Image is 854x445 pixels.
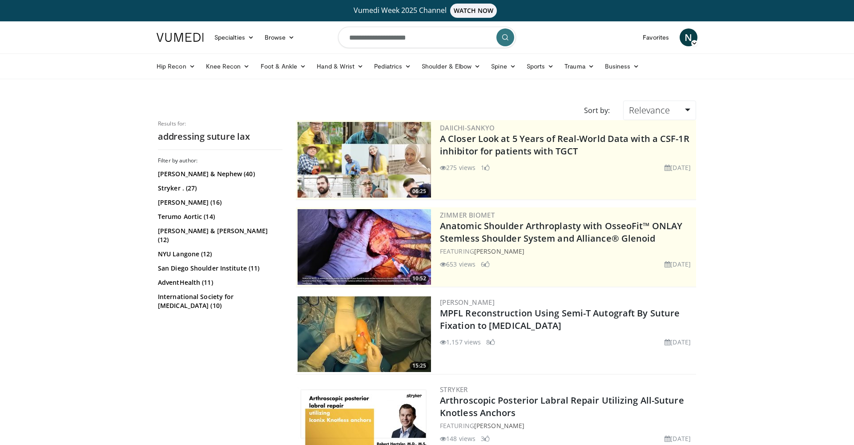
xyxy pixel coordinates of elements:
[440,210,495,219] a: Zimmer Biomet
[158,250,280,259] a: NYU Langone (12)
[158,264,280,273] a: San Diego Shoulder Institute (11)
[440,337,481,347] li: 1,157 views
[201,57,255,75] a: Knee Recon
[481,259,490,269] li: 6
[158,212,280,221] a: Terumo Aortic (14)
[410,275,429,283] span: 10:52
[255,57,312,75] a: Foot & Ankle
[440,421,694,430] div: FEATURING
[410,362,429,370] span: 15:25
[416,57,486,75] a: Shoulder & Elbow
[474,247,524,255] a: [PERSON_NAME]
[521,57,560,75] a: Sports
[665,259,691,269] li: [DATE]
[151,57,201,75] a: Hip Recon
[209,28,259,46] a: Specialties
[440,385,468,394] a: Stryker
[440,123,495,132] a: Daiichi-Sankyo
[158,157,282,164] h3: Filter by author:
[158,278,280,287] a: AdventHealth (11)
[158,120,282,127] p: Results for:
[158,184,280,193] a: Stryker . (27)
[629,104,670,116] span: Relevance
[680,28,697,46] a: N
[298,122,431,198] img: 93c22cae-14d1-47f0-9e4a-a244e824b022.png.300x170_q85_crop-smart_upscale.jpg
[440,394,684,419] a: Arthroscopic Posterior Labral Repair Utilizing All-Suture Knotless Anchors
[440,298,495,307] a: [PERSON_NAME]
[623,101,696,120] a: Relevance
[298,296,431,372] a: 15:25
[474,421,524,430] a: [PERSON_NAME]
[298,122,431,198] a: 06:25
[259,28,300,46] a: Browse
[158,227,280,244] a: [PERSON_NAME] & [PERSON_NAME] (12)
[665,337,691,347] li: [DATE]
[158,131,282,142] h2: addressing suture lax
[600,57,645,75] a: Business
[440,220,682,244] a: Anatomic Shoulder Arthroplasty with OsseoFit™ ONLAY Stemless Shoulder System and Alliance® Glenoid
[486,337,495,347] li: 8
[158,292,280,310] a: International Society for [MEDICAL_DATA] (10)
[665,434,691,443] li: [DATE]
[157,33,204,42] img: VuMedi Logo
[486,57,521,75] a: Spine
[440,247,694,256] div: FEATURING
[637,28,674,46] a: Favorites
[298,296,431,372] img: 33941cd6-6fcb-4e64-b8b4-828558d2faf3.300x170_q85_crop-smart_upscale.jpg
[440,163,475,172] li: 275 views
[298,209,431,285] a: 10:52
[481,163,490,172] li: 1
[311,57,369,75] a: Hand & Wrist
[450,4,497,18] span: WATCH NOW
[440,133,689,157] a: A Closer Look at 5 Years of Real-World Data with a CSF-1R inhibitor for patients with TGCT
[440,259,475,269] li: 653 views
[158,198,280,207] a: [PERSON_NAME] (16)
[440,434,475,443] li: 148 views
[158,170,280,178] a: [PERSON_NAME] & Nephew (40)
[338,27,516,48] input: Search topics, interventions
[559,57,600,75] a: Trauma
[665,163,691,172] li: [DATE]
[410,187,429,195] span: 06:25
[481,434,490,443] li: 3
[298,209,431,285] img: 68921608-6324-4888-87da-a4d0ad613160.300x170_q85_crop-smart_upscale.jpg
[369,57,416,75] a: Pediatrics
[158,4,696,18] a: Vumedi Week 2025 ChannelWATCH NOW
[577,101,616,120] div: Sort by:
[440,307,680,332] a: MPFL Reconstruction Using Semi-T Autograft By Suture Fixation to [MEDICAL_DATA]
